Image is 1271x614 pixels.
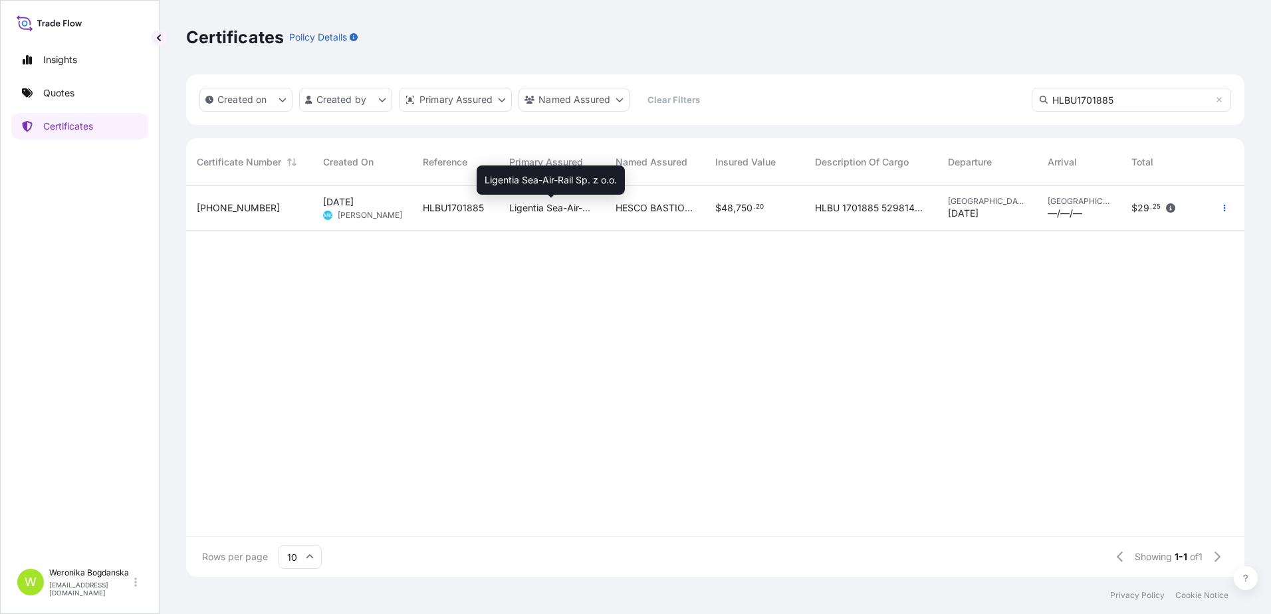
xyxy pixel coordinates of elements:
p: Policy Details [289,31,347,44]
span: . [753,205,755,209]
span: 20 [756,205,764,209]
span: Reference [423,155,467,169]
span: 750 [736,203,752,213]
span: , [733,203,736,213]
p: Weronika Bogdanska [49,567,132,578]
span: 48 [721,203,733,213]
span: Created On [323,155,374,169]
span: [GEOGRAPHIC_DATA] [948,196,1026,207]
span: [DATE] [323,195,354,209]
input: Search Certificate or Reference... [1032,88,1231,112]
span: 1-1 [1175,550,1187,563]
p: Certificates [186,27,284,48]
span: HLBU 1701885 52981437 40 HC 147 UNT 11734 190 KG 147 UNITS OF NON WOVEN FABRIC [815,201,927,215]
span: 25 [1153,205,1161,209]
button: createdOn Filter options [199,88,292,112]
span: . [1150,205,1152,209]
p: Insights [43,53,77,66]
span: —/—/— [1048,207,1082,220]
p: Created on [217,93,267,106]
a: Privacy Policy [1110,590,1165,601]
p: Named Assured [538,93,610,106]
span: $ [715,203,721,213]
button: cargoOwner Filter options [519,88,630,112]
button: createdBy Filter options [299,88,392,112]
span: 29 [1137,203,1149,213]
span: Primary Assured [509,155,583,169]
p: Quotes [43,86,74,100]
a: Cookie Notice [1175,590,1228,601]
span: $ [1131,203,1137,213]
span: W [25,575,37,589]
span: Ligentia Sea-Air-Rail Sp. z o.o. [509,201,594,215]
p: Certificates [43,120,93,133]
span: MK [324,209,332,222]
span: Arrival [1048,155,1077,169]
span: [PERSON_NAME] [338,210,402,221]
button: distributor Filter options [399,88,512,112]
span: Showing [1135,550,1172,563]
p: Clear Filters [647,93,700,106]
span: Certificate Number [197,155,281,169]
span: Total [1131,155,1153,169]
span: Named Assured [616,155,687,169]
a: Quotes [11,80,148,106]
span: Rows per page [202,550,268,563]
p: [EMAIL_ADDRESS][DOMAIN_NAME] [49,581,132,597]
span: [GEOGRAPHIC_DATA] [1048,196,1110,207]
button: Clear Filters [636,89,711,110]
span: HESCO BASTION LTD [616,201,694,215]
p: Primary Assured [419,93,493,106]
span: Description Of Cargo [815,155,909,169]
span: of 1 [1190,550,1203,563]
a: Insights [11,47,148,73]
span: Departure [948,155,992,169]
span: [DATE] [948,207,979,220]
span: HLBU1701885 [423,201,484,215]
button: Sort [284,154,300,170]
span: [PHONE_NUMBER] [197,201,280,215]
span: Insured Value [715,155,776,169]
a: Certificates [11,113,148,140]
p: Created by [316,93,367,106]
span: Ligentia Sea-Air-Rail Sp. z o.o. [485,173,617,187]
